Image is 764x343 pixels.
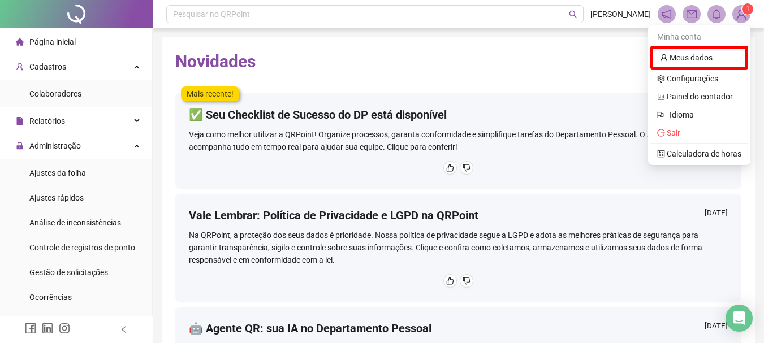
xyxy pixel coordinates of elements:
span: home [16,38,24,46]
h2: Novidades [175,51,741,72]
span: Cadastros [29,62,66,71]
span: [PERSON_NAME] [590,8,651,20]
a: user Meus dados [660,53,713,62]
div: Veja como melhor utilizar a QRPoint! Organize processos, garanta conformidade e simplifique taref... [189,128,728,153]
span: Ocorrências [29,293,72,302]
span: Controle de registros de ponto [29,243,135,252]
span: facebook [25,323,36,334]
span: left [120,325,128,333]
div: Open Intercom Messenger [726,305,753,332]
span: Ajustes da folha [29,168,86,177]
span: Colaboradores [29,89,81,98]
span: linkedin [42,323,53,334]
span: Ajustes rápidos [29,193,84,202]
span: flag [657,108,665,121]
sup: Atualize o seu contato no menu Meus Dados [742,3,753,15]
h4: 🤖 Agente QR: sua IA no Departamento Pessoal [189,320,431,336]
a: setting Configurações [657,74,718,83]
span: like [446,277,454,285]
div: [DATE] [705,320,728,335]
span: Análise de inconsistências [29,218,121,227]
label: Mais recente! [181,86,239,101]
span: dislike [463,277,471,285]
span: notification [662,9,672,19]
span: file [16,117,24,125]
span: Página inicial [29,37,76,46]
div: Na QRPoint, a proteção dos seus dados é prioridade. Nossa política de privacidade segue a LGPD e ... [189,229,728,266]
span: Administração [29,141,81,150]
h4: ✅ Seu Checklist de Sucesso do DP está disponível [189,107,447,123]
span: Relatórios [29,116,65,125]
span: instagram [59,323,70,334]
a: calculator Calculadora de horas [657,149,741,158]
span: Sair [667,128,680,137]
span: dislike [463,164,471,172]
span: user-add [16,63,24,71]
h4: Vale Lembrar: Política de Privacidade e LGPD na QRPoint [189,207,478,223]
span: Gestão de solicitações [29,268,108,277]
span: mail [687,9,697,19]
span: search [569,10,577,19]
div: [DATE] [705,207,728,222]
span: 1 [746,5,750,13]
div: Minha conta [650,28,748,46]
img: 86960 [733,6,750,23]
span: like [446,164,454,172]
span: Idioma [670,108,735,121]
span: bell [711,9,722,19]
a: bar-chart Painel do contador [657,92,733,101]
span: logout [657,129,665,137]
span: lock [16,142,24,150]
